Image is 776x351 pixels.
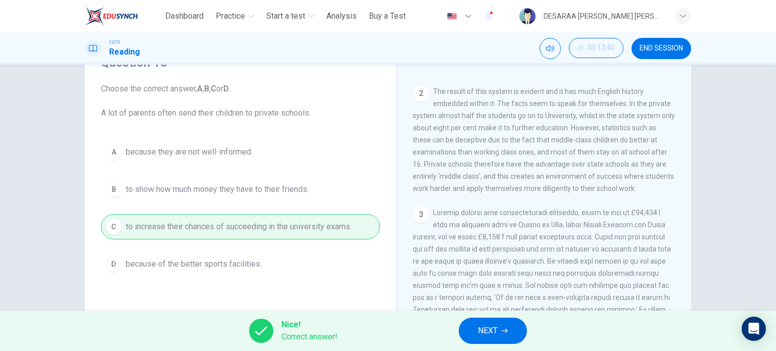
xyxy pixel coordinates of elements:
div: DESARAA [PERSON_NAME] [PERSON_NAME] KPM-Guru [544,10,663,22]
button: Practice [212,7,258,25]
div: Hide [569,38,623,59]
button: Analysis [322,7,361,25]
b: C [211,84,216,93]
span: Dashboard [165,10,204,22]
span: NEXT [478,324,498,338]
span: Analysis [326,10,357,22]
img: Profile picture [519,8,536,24]
span: Correct answer! [281,331,337,343]
span: Buy a Test [369,10,406,22]
button: Start a test [262,7,318,25]
b: A [197,84,203,93]
button: 00:13:40 [569,38,623,58]
b: B [204,84,209,93]
h1: Reading [109,46,140,58]
div: Open Intercom Messenger [742,317,766,341]
span: Start a test [266,10,305,22]
button: Buy a Test [365,7,410,25]
b: D [223,84,229,93]
span: Practice [216,10,245,22]
div: Mute [540,38,561,59]
button: END SESSION [632,38,691,59]
button: NEXT [459,318,527,344]
span: Nice! [281,319,337,331]
img: en [446,13,458,20]
div: 2 [413,85,429,102]
span: Choose the correct answer, , , or . A lot of parents often send their children to private schools [101,83,380,119]
span: END SESSION [640,44,683,53]
span: CEFR [109,39,120,46]
span: The result of this system is evident and it has much English history embedded within it. The fact... [413,87,675,192]
a: ELTC logo [85,6,161,26]
img: ELTC logo [85,6,138,26]
button: Dashboard [161,7,208,25]
span: 00:13:40 [588,44,615,52]
div: 3 [413,207,429,223]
